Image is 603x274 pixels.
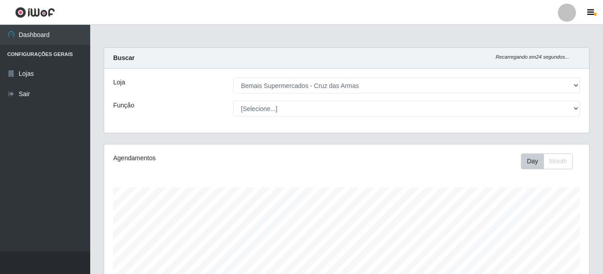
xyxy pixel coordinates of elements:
[496,54,569,60] i: Recarregando em 24 segundos...
[113,54,134,61] strong: Buscar
[113,101,134,110] label: Função
[543,153,573,169] button: Month
[521,153,544,169] button: Day
[521,153,573,169] div: First group
[113,153,300,163] div: Agendamentos
[521,153,580,169] div: Toolbar with button groups
[15,7,55,18] img: CoreUI Logo
[113,78,125,87] label: Loja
